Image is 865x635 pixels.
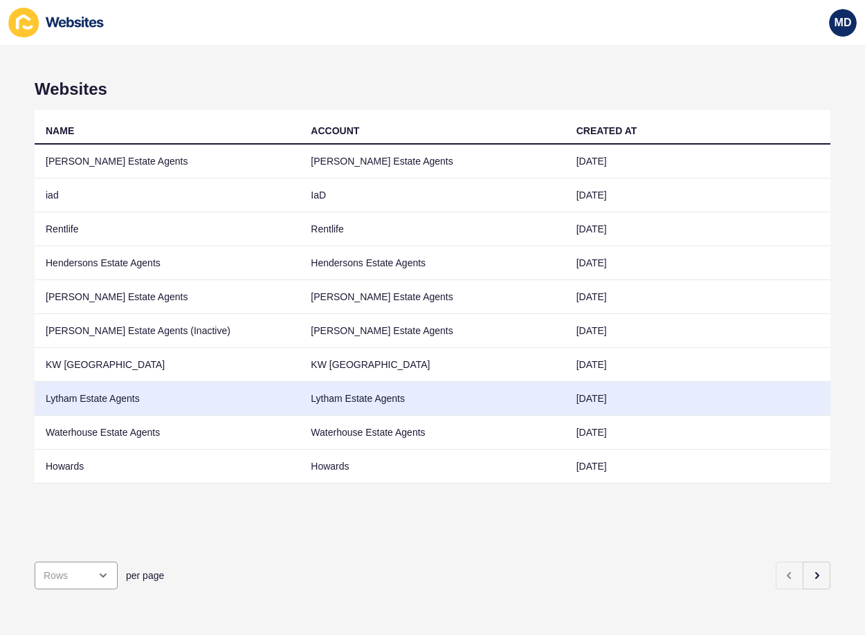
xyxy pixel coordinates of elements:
td: [PERSON_NAME] Estate Agents [35,145,300,178]
td: [DATE] [565,178,830,212]
div: CREATED AT [576,124,637,138]
td: Howards [300,450,565,484]
h1: Websites [35,80,830,99]
td: [DATE] [565,348,830,382]
div: NAME [46,124,74,138]
td: IaD [300,178,565,212]
span: per page [126,569,164,582]
div: open menu [35,562,118,589]
td: [PERSON_NAME] Estate Agents [35,280,300,314]
td: [PERSON_NAME] Estate Agents [300,145,565,178]
td: KW [GEOGRAPHIC_DATA] [35,348,300,382]
td: [DATE] [565,280,830,314]
td: KW [GEOGRAPHIC_DATA] [300,348,565,382]
td: [DATE] [565,382,830,416]
td: [PERSON_NAME] Estate Agents (Inactive) [35,314,300,348]
span: MD [835,16,852,30]
td: Rentlife [35,212,300,246]
td: [DATE] [565,212,830,246]
td: Rentlife [300,212,565,246]
td: Waterhouse Estate Agents [300,416,565,450]
td: [DATE] [565,246,830,280]
td: Hendersons Estate Agents [300,246,565,280]
td: [DATE] [565,416,830,450]
td: Lytham Estate Agents [300,382,565,416]
td: [PERSON_NAME] Estate Agents [300,314,565,348]
td: iad [35,178,300,212]
td: [DATE] [565,314,830,348]
td: [DATE] [565,450,830,484]
td: Lytham Estate Agents [35,382,300,416]
td: [PERSON_NAME] Estate Agents [300,280,565,314]
td: Howards [35,450,300,484]
td: Hendersons Estate Agents [35,246,300,280]
div: ACCOUNT [311,124,359,138]
td: Waterhouse Estate Agents [35,416,300,450]
td: [DATE] [565,145,830,178]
